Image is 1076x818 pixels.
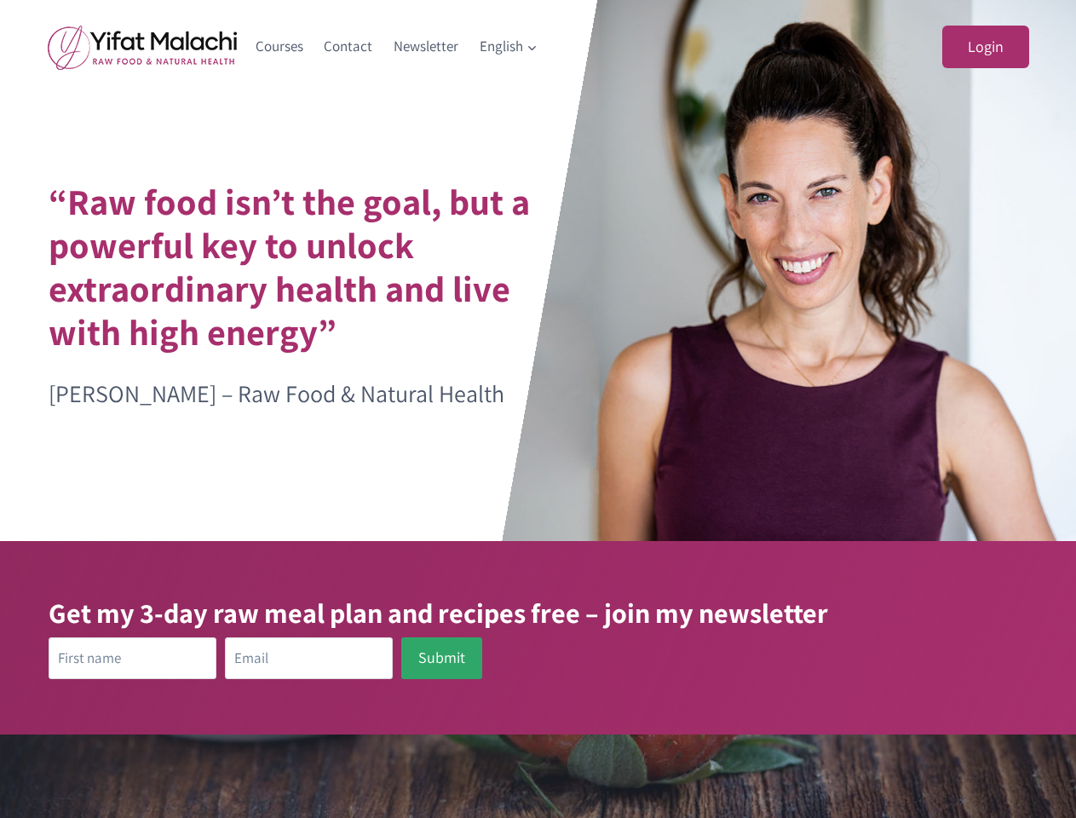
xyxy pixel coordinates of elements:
[225,637,393,679] input: Email
[49,592,1028,633] h3: Get my 3-day raw meal plan and recipes free – join my newsletter
[480,35,538,58] span: English
[245,26,314,67] a: Courses
[401,637,482,679] button: Submit
[245,26,549,67] nav: Primary Navigation
[314,26,383,67] a: Contact
[383,26,469,67] a: Newsletter
[942,26,1029,69] a: Login
[48,25,237,70] img: yifat_logo41_en.png
[469,26,548,67] a: English
[49,637,216,679] input: First name
[49,180,574,354] h1: “Raw food isn’t the goal, but a powerful key to unlock extraordinary health and live with high en...
[49,375,574,413] p: [PERSON_NAME] – Raw Food & Natural Health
